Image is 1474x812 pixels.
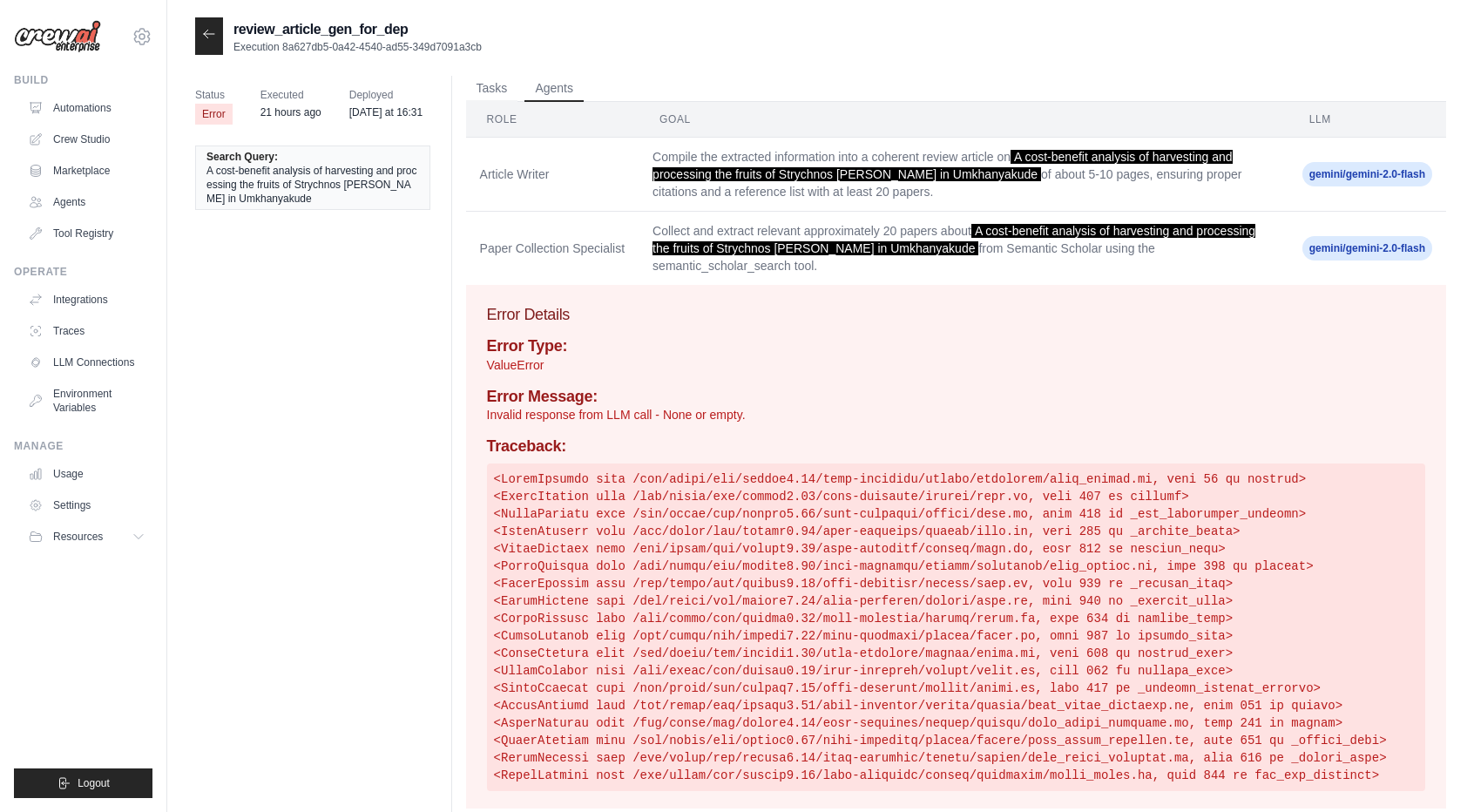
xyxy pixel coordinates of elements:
[195,104,233,125] span: Error
[14,20,101,53] img: Logo
[21,491,152,519] a: Settings
[195,86,233,104] span: Status
[1387,728,1474,812] iframe: Chat Widget
[21,286,152,314] a: Integrations
[260,106,321,118] time: August 19, 2025 at 19:54 PST
[349,106,423,118] time: August 14, 2025 at 16:31 PST
[524,76,584,102] button: Agents
[21,188,152,216] a: Agents
[487,337,1425,356] h4: Error Type:
[21,157,152,185] a: Marketplace
[14,768,152,798] button: Logout
[639,138,1288,212] td: Compile the extracted information into a coherent review article on of about 5-10 pages, ensuring...
[487,302,1425,327] h3: Error Details
[78,776,110,790] span: Logout
[233,40,482,54] p: Execution 8a627db5-0a42-4540-ad55-349d7091a3cb
[639,102,1288,138] th: Goal
[487,356,1425,374] p: ValueError
[487,388,1425,407] h4: Error Message:
[487,437,1425,457] h4: Traceback:
[206,150,278,164] span: Search Query:
[349,86,423,104] span: Deployed
[21,220,152,247] a: Tool Registry
[14,73,152,87] div: Build
[487,406,1425,423] p: Invalid response from LLM call - None or empty.
[21,125,152,153] a: Crew Studio
[21,94,152,122] a: Automations
[21,460,152,488] a: Usage
[466,102,639,138] th: Role
[21,523,152,551] button: Resources
[53,530,103,544] span: Resources
[1302,236,1432,261] span: gemini/gemini-2.0-flash
[466,138,639,212] td: Article Writer
[14,265,152,279] div: Operate
[233,19,482,40] h2: review_article_gen_for_dep
[1288,102,1446,138] th: LLM
[260,86,321,104] span: Executed
[1302,162,1432,186] span: gemini/gemini-2.0-flash
[206,164,419,206] span: A cost-benefit analysis of harvesting and processing the fruits of Strychnos [PERSON_NAME] in Umk...
[21,380,152,422] a: Environment Variables
[14,439,152,453] div: Manage
[466,76,518,102] button: Tasks
[21,348,152,376] a: LLM Connections
[466,212,639,286] td: Paper Collection Specialist
[487,464,1425,791] pre: <LoremIpsumdo sita /con/adipi/eli/seddoe4.14/temp-incididu/utlabo/etdolorem/aliq_enimad.mi, veni ...
[639,212,1288,286] td: Collect and extract relevant approximately 20 papers about from Semantic Scholar using the semant...
[21,317,152,345] a: Traces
